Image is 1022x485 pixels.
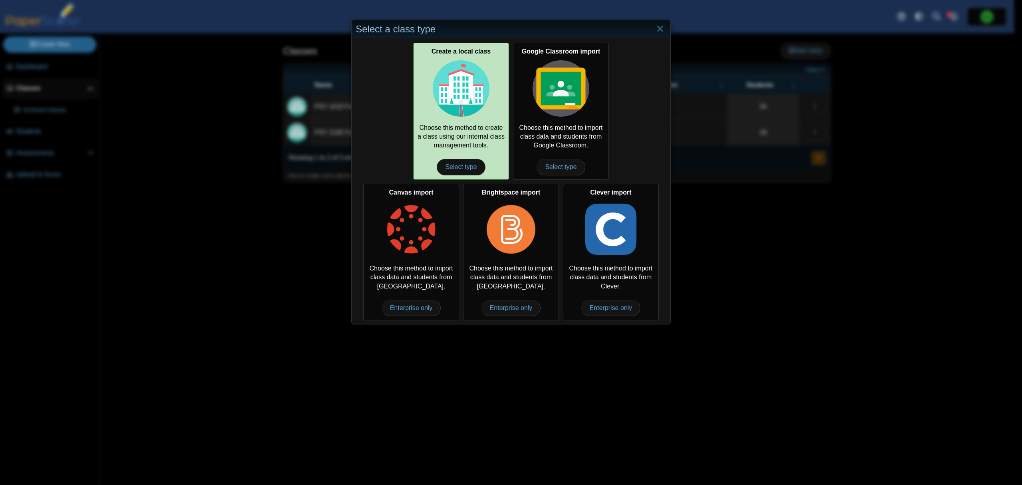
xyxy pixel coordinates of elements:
div: Choose this method to import class data and students from [GEOGRAPHIC_DATA]. [463,184,559,320]
div: Choose this method to create a class using our internal class management tools. [413,43,509,179]
div: Choose this method to import class data and students from Clever. [563,184,659,320]
a: Google Classroom import Choose this method to import class data and students from Google Classroo... [513,43,609,179]
span: Select type [537,159,585,175]
div: Choose this method to import class data and students from [GEOGRAPHIC_DATA]. [363,184,459,320]
b: Brightspace import [482,189,541,196]
img: class-type-google-classroom.svg [533,60,589,117]
b: Canvas import [389,189,433,196]
span: Enterprise only [481,300,541,316]
div: Select a class type [352,20,670,39]
b: Google Classroom import [522,48,600,55]
a: Close [654,22,666,36]
img: class-type-canvas.png [383,201,440,258]
span: Enterprise only [581,300,641,316]
b: Create a local class [432,48,491,55]
img: class-type-clever.png [582,201,639,258]
a: Create a local class Choose this method to create a class using our internal class management too... [413,43,509,179]
div: Choose this method to import class data and students from Google Classroom. [513,43,609,179]
b: Clever import [590,189,631,196]
span: Select type [437,159,485,175]
img: class-type-local.svg [433,60,489,117]
img: class-type-brightspace.png [483,201,539,258]
span: Enterprise only [382,300,441,316]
